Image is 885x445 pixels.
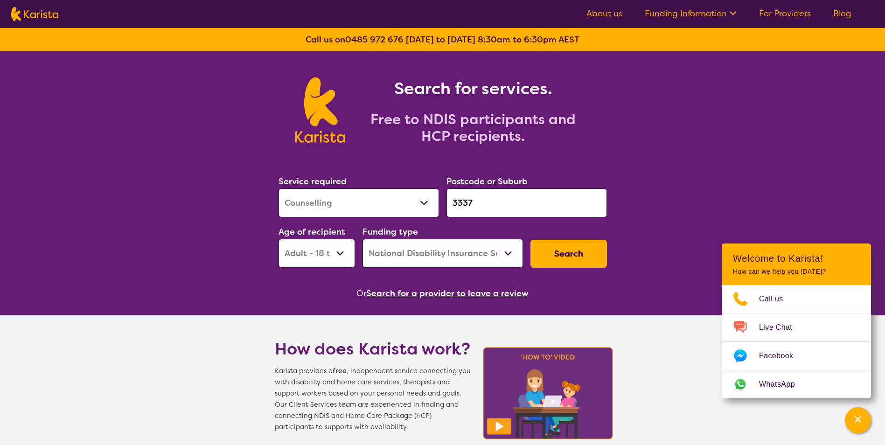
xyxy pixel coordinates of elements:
ul: Choose channel [722,285,871,398]
button: Search for a provider to leave a review [366,286,529,300]
button: Channel Menu [845,407,871,433]
span: Facebook [759,349,804,363]
span: WhatsApp [759,377,806,391]
a: About us [586,8,622,19]
span: Live Chat [759,320,803,334]
span: Karista provides a , independent service connecting you with disability and home care services, t... [275,366,471,433]
span: Or [356,286,366,300]
label: Age of recipient [279,226,345,237]
h1: How does Karista work? [275,338,471,360]
a: Funding Information [645,8,737,19]
button: Search [530,240,607,268]
h2: Welcome to Karista! [733,253,860,264]
a: Blog [833,8,851,19]
label: Postcode or Suburb [446,176,528,187]
img: Karista logo [295,77,345,143]
a: Web link opens in a new tab. [722,370,871,398]
div: Channel Menu [722,243,871,398]
label: Service required [279,176,347,187]
img: Karista logo [11,7,58,21]
img: Karista video [480,344,616,442]
input: Type [446,188,607,217]
span: Call us [759,292,794,306]
a: For Providers [759,8,811,19]
h1: Search for services. [356,77,590,100]
b: free [333,367,347,375]
h2: Free to NDIS participants and HCP recipients. [356,111,590,145]
p: How can we help you [DATE]? [733,268,860,276]
b: Call us on [DATE] to [DATE] 8:30am to 6:30pm AEST [306,34,579,45]
a: 0485 972 676 [345,34,404,45]
label: Funding type [362,226,418,237]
